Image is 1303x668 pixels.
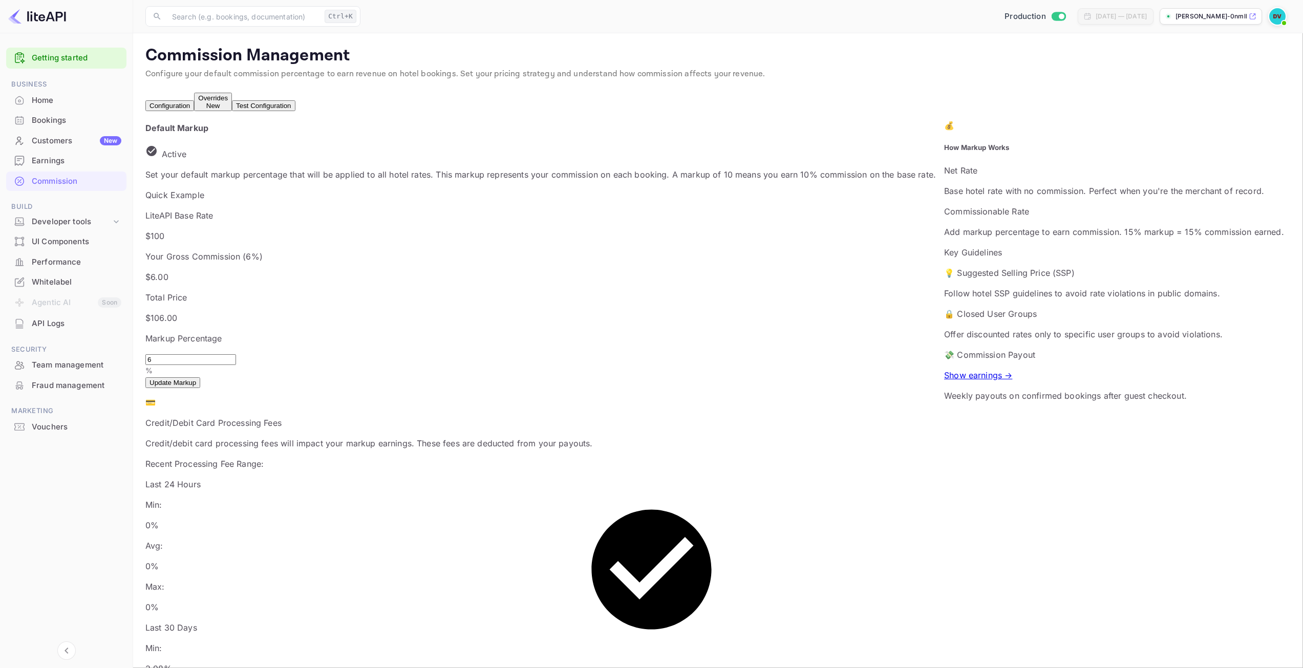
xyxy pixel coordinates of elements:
[6,91,126,110] a: Home
[944,164,1284,177] p: Net Rate
[6,151,126,170] a: Earnings
[944,205,1284,218] p: Commissionable Rate
[325,10,356,23] div: Ctrl+K
[32,135,121,147] div: Customers
[145,601,936,613] p: 0 %
[1005,11,1046,23] span: Production
[1176,12,1247,21] p: [PERSON_NAME]-0nmll....
[32,216,111,228] div: Developer tools
[6,344,126,355] span: Security
[145,230,936,242] p: $100
[145,621,936,634] p: Last 30 Days
[6,376,126,396] div: Fraud management
[6,131,126,150] a: CustomersNew
[57,641,76,660] button: Collapse navigation
[32,52,121,64] a: Getting started
[944,185,1284,197] p: Base hotel rate with no commission. Perfect when you're the merchant of record.
[145,354,236,365] input: 0
[944,267,1284,279] p: 💡 Suggested Selling Price (SSP)
[202,102,224,110] span: New
[6,272,126,291] a: Whitelabel
[6,131,126,151] div: CustomersNew
[158,149,190,159] span: Active
[1000,11,1070,23] div: Switch to Sandbox mode
[145,168,936,181] p: Set your default markup percentage that will be applied to all hotel rates. This markup represent...
[6,417,126,436] a: Vouchers
[145,365,936,376] p: %
[145,642,936,654] p: Min:
[6,232,126,252] div: UI Components
[6,79,126,90] span: Business
[198,94,228,110] div: Overrides
[32,236,121,248] div: UI Components
[145,312,936,324] p: $ 106.00
[6,272,126,292] div: Whitelabel
[145,437,936,449] p: Credit/debit card processing fees will impact your markup earnings. These fees are deducted from ...
[145,189,936,201] p: Quick Example
[6,355,126,375] div: Team management
[6,232,126,251] a: UI Components
[6,151,126,171] div: Earnings
[145,46,1291,66] p: Commission Management
[145,122,936,134] h4: Default Markup
[145,377,200,388] button: Update Markup
[6,171,126,191] div: Commission
[145,499,936,511] p: Min:
[944,119,1284,132] p: 💰
[944,287,1284,299] p: Follow hotel SSP guidelines to avoid rate violations in public domains.
[6,91,126,111] div: Home
[32,256,121,268] div: Performance
[32,95,121,106] div: Home
[6,314,126,334] div: API Logs
[145,291,936,304] p: Total Price
[32,155,121,167] div: Earnings
[145,519,936,531] p: 0 %
[6,417,126,437] div: Vouchers
[100,136,121,145] div: New
[6,111,126,131] div: Bookings
[166,6,321,27] input: Search (e.g. bookings, documentation)
[6,252,126,271] a: Performance
[145,478,936,490] p: Last 24 Hours
[6,48,126,69] div: Getting started
[32,421,121,433] div: Vouchers
[944,226,1284,238] p: Add markup percentage to earn commission. 15% markup = 15% commission earned.
[145,580,936,593] p: Max:
[6,201,126,212] span: Build
[145,458,936,470] p: Recent Processing Fee Range:
[944,349,1284,361] p: 💸 Commission Payout
[1096,12,1147,21] div: [DATE] — [DATE]
[145,271,936,283] p: $ 6.00
[145,396,936,408] p: 💳
[145,332,936,344] p: Markup Percentage
[145,417,936,429] p: Credit/Debit Card Processing Fees
[1269,8,1286,25] img: DAVID VELASQUEZ
[6,376,126,395] a: Fraud management
[32,359,121,371] div: Team management
[32,380,121,392] div: Fraud management
[6,171,126,190] a: Commission
[145,540,936,552] p: Avg:
[944,328,1284,340] p: Offer discounted rates only to specific user groups to avoid violations.
[8,8,66,25] img: LiteAPI logo
[6,111,126,130] a: Bookings
[6,405,126,417] span: Marketing
[145,560,936,572] p: 0 %
[944,308,1284,320] p: 🔒 Closed User Groups
[232,100,295,111] button: Test Configuration
[944,390,1284,402] p: Weekly payouts on confirmed bookings after guest checkout.
[6,355,126,374] a: Team management
[6,314,126,333] a: API Logs
[944,143,1284,153] h5: How Markup Works
[32,115,121,126] div: Bookings
[32,176,121,187] div: Commission
[145,250,936,263] p: Your Gross Commission ( 6 %)
[944,246,1284,258] p: Key Guidelines
[944,370,1012,380] a: Show earnings →
[6,252,126,272] div: Performance
[145,68,1291,80] p: Configure your default commission percentage to earn revenue on hotel bookings. Set your pricing ...
[32,276,121,288] div: Whitelabel
[32,318,121,330] div: API Logs
[145,100,194,111] button: Configuration
[145,209,936,222] p: LiteAPI Base Rate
